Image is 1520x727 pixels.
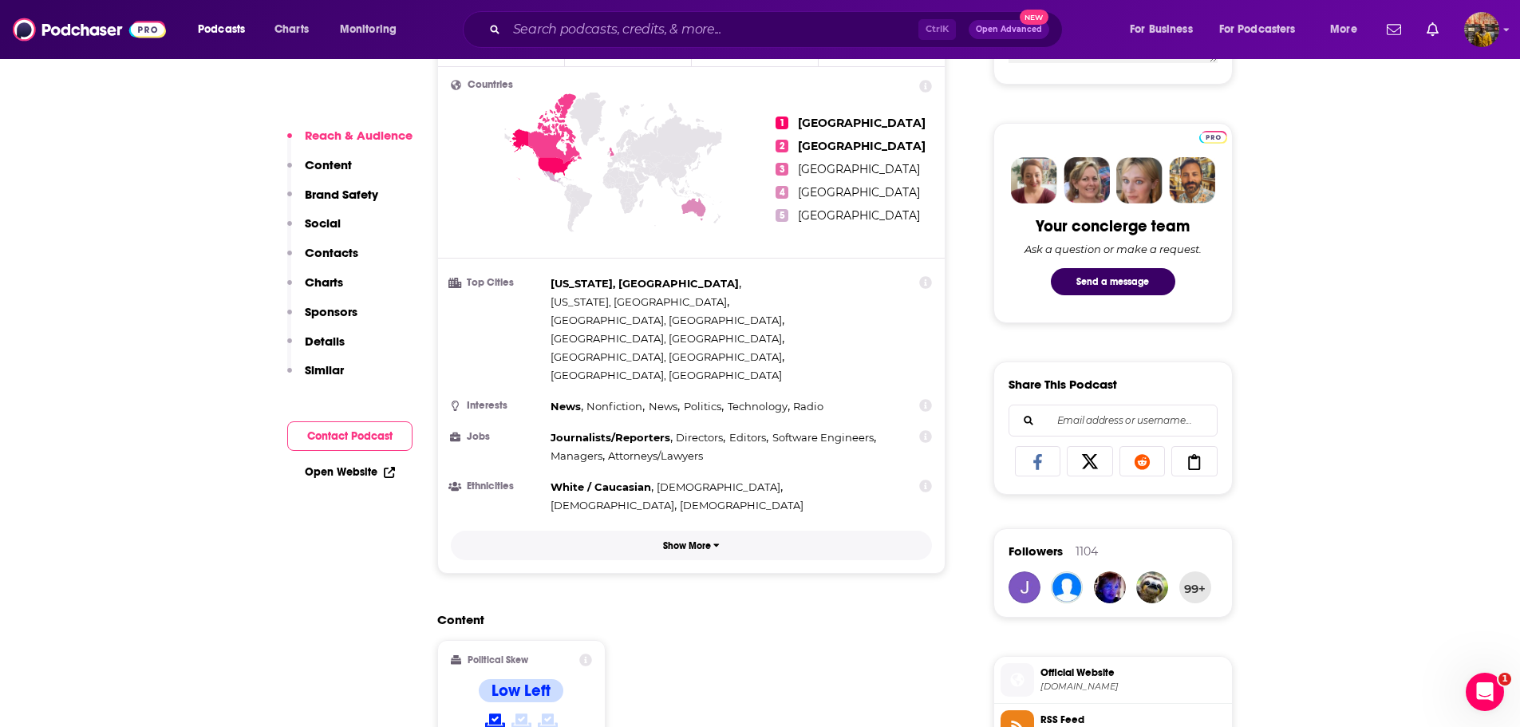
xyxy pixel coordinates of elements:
p: Details [305,334,345,349]
button: Social [287,215,341,245]
a: Podchaser - Follow, Share and Rate Podcasts [13,14,166,45]
h2: Content [437,612,934,627]
a: Share on X/Twitter [1067,446,1113,476]
button: Reach & Audience [287,128,413,157]
span: Followers [1009,543,1063,559]
span: 4 [776,186,788,199]
span: , [551,447,605,465]
span: , [551,311,784,330]
a: Julebug [1009,571,1040,603]
button: Contact Podcast [287,421,413,451]
button: Sponsors [287,304,357,334]
button: Contacts [287,245,358,275]
button: open menu [1209,17,1319,42]
span: [GEOGRAPHIC_DATA], [GEOGRAPHIC_DATA] [551,369,782,381]
p: Sponsors [305,304,357,319]
span: White / Caucasian [551,480,651,493]
span: npr.org [1040,681,1226,693]
span: [GEOGRAPHIC_DATA] [798,162,920,176]
span: [GEOGRAPHIC_DATA] [798,185,920,200]
span: Charts [274,18,309,41]
div: 1104 [1076,544,1098,559]
span: , [676,429,725,447]
a: Open Website [305,465,395,479]
h4: Low Left [492,681,551,701]
span: , [684,397,724,416]
img: Jules Profile [1116,157,1163,203]
span: [GEOGRAPHIC_DATA], [GEOGRAPHIC_DATA] [551,350,782,363]
button: Send a message [1051,268,1175,295]
span: , [551,429,673,447]
span: Journalists/Reporters [551,431,670,444]
span: For Business [1130,18,1193,41]
span: , [551,330,784,348]
button: Show More [451,531,933,560]
button: Similar [287,362,344,392]
a: Charts [264,17,318,42]
span: Nonfiction [586,400,642,413]
p: Social [305,215,341,231]
img: northernwish [1051,571,1083,603]
button: 99+ [1179,571,1211,603]
span: , [551,478,653,496]
span: [DEMOGRAPHIC_DATA] [680,499,803,512]
a: Copy Link [1171,446,1218,476]
img: Jon Profile [1169,157,1215,203]
span: , [551,348,784,366]
span: Open Advanced [976,26,1042,34]
a: Pro website [1199,128,1227,144]
p: Content [305,157,352,172]
button: open menu [1319,17,1377,42]
p: Similar [305,362,344,377]
span: , [649,397,680,416]
span: , [729,429,768,447]
span: , [728,397,790,416]
span: [GEOGRAPHIC_DATA] [798,139,926,153]
img: LaytonT [1094,571,1126,603]
button: Open AdvancedNew [969,20,1049,39]
h2: Political Skew [468,654,528,666]
span: Logged in as hratnayake [1464,12,1499,47]
div: Your concierge team [1036,216,1190,236]
span: Countries [468,80,513,90]
span: Official Website [1040,666,1226,680]
span: News [649,400,677,413]
span: More [1330,18,1357,41]
h3: Interests [451,401,544,411]
span: 3 [776,163,788,176]
a: Share on Reddit [1119,446,1166,476]
span: , [551,293,729,311]
a: Official Website[DOMAIN_NAME] [1001,663,1226,697]
span: , [551,397,583,416]
span: Monitoring [340,18,397,41]
h3: Ethnicities [451,481,544,492]
p: Show More [663,540,711,551]
button: open menu [187,17,266,42]
span: , [772,429,876,447]
span: [GEOGRAPHIC_DATA] [798,208,920,223]
span: Attorneys/Lawyers [608,449,703,462]
div: Ask a question or make a request. [1025,243,1202,255]
span: Directors [676,431,723,444]
img: Podchaser Pro [1199,131,1227,144]
span: For Podcasters [1219,18,1296,41]
p: Brand Safety [305,187,378,202]
a: Show notifications dropdown [1380,16,1407,43]
h3: Top Cities [451,278,544,288]
span: [DEMOGRAPHIC_DATA] [551,499,674,512]
img: User Profile [1464,12,1499,47]
span: , [551,496,677,515]
input: Email address or username... [1022,405,1204,436]
span: Ctrl K [918,19,956,40]
span: 1 [1498,673,1511,686]
div: Search followers [1009,405,1218,437]
div: Search podcasts, credits, & more... [478,11,1078,48]
img: alnagy [1136,571,1168,603]
span: New [1020,10,1048,25]
button: Brand Safety [287,187,378,216]
span: RSS Feed [1040,713,1226,727]
span: , [551,275,741,293]
span: Managers [551,449,602,462]
a: Share on Facebook [1015,446,1061,476]
button: open menu [329,17,417,42]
